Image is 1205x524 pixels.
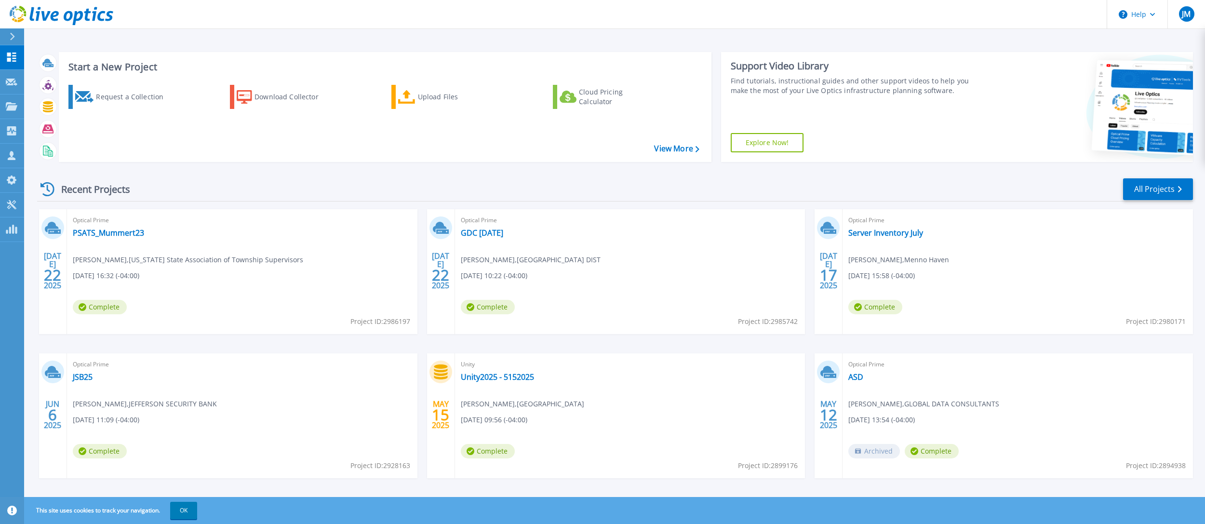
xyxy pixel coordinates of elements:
span: Optical Prime [73,215,412,226]
div: Find tutorials, instructional guides and other support videos to help you make the most of your L... [731,76,975,95]
span: 17 [820,271,837,279]
a: GDC [DATE] [461,228,503,238]
h3: Start a New Project [68,62,699,72]
span: 12 [820,411,837,419]
div: [DATE] 2025 [431,253,450,288]
div: JUN 2025 [43,397,62,432]
span: [DATE] 10:22 (-04:00) [461,270,527,281]
span: Optical Prime [848,215,1187,226]
span: 15 [432,411,449,419]
a: Unity2025 - 5152025 [461,372,534,382]
span: [PERSON_NAME] , [GEOGRAPHIC_DATA] [461,399,584,409]
span: This site uses cookies to track your navigation. [27,502,197,519]
span: [DATE] 15:58 (-04:00) [848,270,915,281]
div: Upload Files [418,87,495,107]
a: ASD [848,372,863,382]
a: Cloud Pricing Calculator [553,85,660,109]
span: Project ID: 2894938 [1126,460,1186,471]
div: Cloud Pricing Calculator [579,87,656,107]
a: Explore Now! [731,133,804,152]
span: [DATE] 11:09 (-04:00) [73,415,139,425]
span: 22 [432,271,449,279]
span: Archived [848,444,900,458]
span: Optical Prime [848,359,1187,370]
span: Project ID: 2928163 [350,460,410,471]
div: Recent Projects [37,177,143,201]
div: Support Video Library [731,60,975,72]
span: Project ID: 2980171 [1126,316,1186,327]
span: [PERSON_NAME] , [US_STATE] State Association of Township Supervisors [73,255,303,265]
a: JSB25 [73,372,93,382]
a: Upload Files [391,85,499,109]
span: Project ID: 2986197 [350,316,410,327]
span: Complete [848,300,902,314]
span: [PERSON_NAME] , Menno Haven [848,255,949,265]
a: PSATS_Mummert23 [73,228,144,238]
div: MAY 2025 [819,397,838,432]
span: Complete [461,300,515,314]
span: [DATE] 13:54 (-04:00) [848,415,915,425]
div: Download Collector [254,87,332,107]
a: View More [654,144,699,153]
a: All Projects [1123,178,1193,200]
a: Server Inventory July [848,228,923,238]
span: [PERSON_NAME] , [GEOGRAPHIC_DATA] DIST [461,255,601,265]
div: MAY 2025 [431,397,450,432]
button: OK [170,502,197,519]
span: [PERSON_NAME] , JEFFERSON SECURITY BANK [73,399,217,409]
div: [DATE] 2025 [43,253,62,288]
span: Project ID: 2899176 [738,460,798,471]
span: [DATE] 16:32 (-04:00) [73,270,139,281]
div: [DATE] 2025 [819,253,838,288]
span: 6 [48,411,57,419]
span: 22 [44,271,61,279]
span: Project ID: 2985742 [738,316,798,327]
span: Optical Prime [461,215,800,226]
span: Complete [905,444,959,458]
span: Optical Prime [73,359,412,370]
span: Unity [461,359,800,370]
span: Complete [73,300,127,314]
span: Complete [73,444,127,458]
a: Request a Collection [68,85,176,109]
span: Complete [461,444,515,458]
span: JM [1182,10,1191,18]
a: Download Collector [230,85,337,109]
div: Request a Collection [96,87,173,107]
span: [PERSON_NAME] , GLOBAL DATA CONSULTANTS [848,399,999,409]
span: [DATE] 09:56 (-04:00) [461,415,527,425]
